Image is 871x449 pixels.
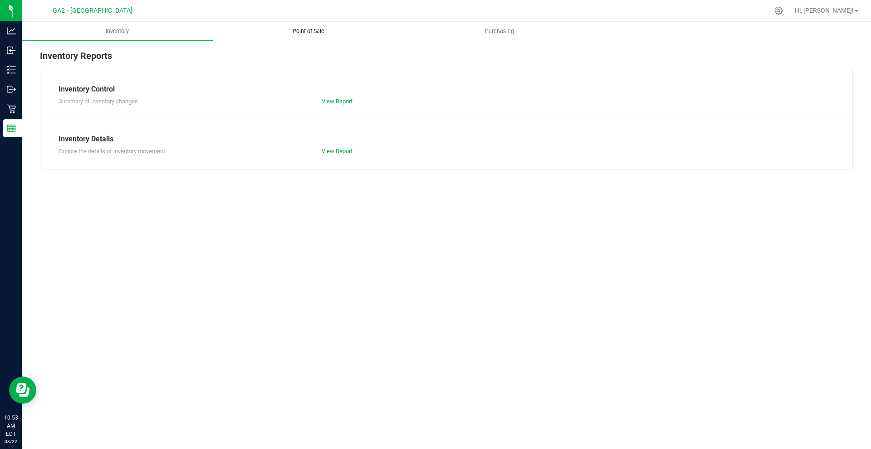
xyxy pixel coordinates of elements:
span: Inventory [93,27,141,35]
div: Inventory Control [59,84,834,95]
inline-svg: Inbound [7,46,16,55]
span: GA2 - [GEOGRAPHIC_DATA] [53,7,132,14]
p: 08/22 [4,438,18,445]
div: Inventory Reports [40,49,853,70]
span: Summary of inventory changes [59,98,138,105]
inline-svg: Retail [7,104,16,113]
inline-svg: Reports [7,124,16,133]
p: 10:53 AM EDT [4,414,18,438]
span: Hi, [PERSON_NAME]! [795,7,854,14]
span: Purchasing [473,27,526,35]
a: View Report [322,98,352,105]
iframe: Resource center [9,377,36,404]
a: Purchasing [404,22,595,41]
inline-svg: Analytics [7,26,16,35]
a: Inventory [22,22,213,41]
div: Manage settings [773,6,784,15]
div: Inventory Details [59,134,834,145]
a: Point of Sale [213,22,404,41]
a: View Report [322,148,352,154]
inline-svg: Inventory [7,65,16,74]
inline-svg: Outbound [7,85,16,94]
span: Point of Sale [280,27,337,35]
span: Explore the details of inventory movement [59,148,165,154]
